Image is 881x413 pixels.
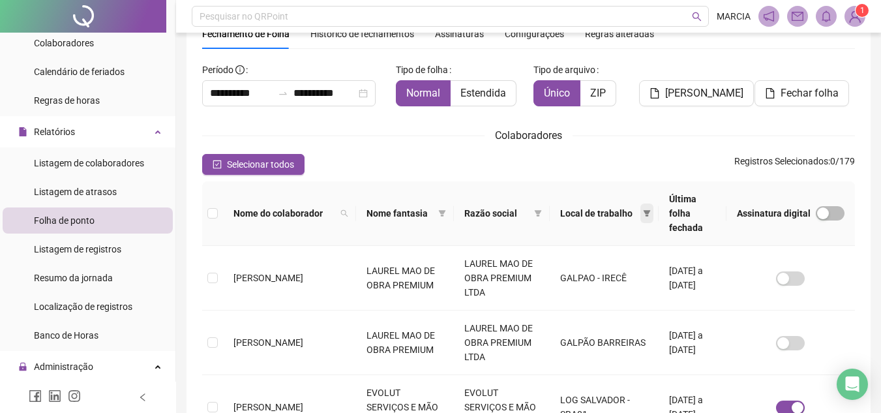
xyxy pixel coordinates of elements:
[650,88,660,99] span: file
[534,209,542,217] span: filter
[34,67,125,77] span: Calendário de feriados
[34,38,94,48] span: Colaboradores
[202,29,290,39] span: Fechamento de Folha
[856,4,869,17] sup: Atualize o seu contato no menu Meus Dados
[138,393,147,402] span: left
[560,206,638,221] span: Local de trabalho
[34,301,132,312] span: Localização de registros
[464,206,529,221] span: Razão social
[659,246,726,311] td: [DATE] a [DATE]
[659,311,726,375] td: [DATE] a [DATE]
[366,206,433,221] span: Nome fantasia
[310,29,414,39] span: Histórico de fechamentos
[665,85,743,101] span: [PERSON_NAME]
[550,246,659,311] td: GALPAO - IRECÊ
[845,7,865,26] img: 94789
[435,29,484,38] span: Assinaturas
[550,311,659,375] td: GALPÃO BARREIRAS
[717,9,751,23] span: MARCIA
[227,157,294,172] span: Selecionar todos
[692,12,702,22] span: search
[202,65,233,75] span: Período
[34,127,75,137] span: Relatórios
[233,273,303,283] span: [PERSON_NAME]
[590,87,606,99] span: ZIP
[454,311,550,375] td: LAUREL MAO DE OBRA PREMIUM LTDA
[460,87,506,99] span: Estendida
[734,154,855,175] span: : 0 / 179
[396,63,448,77] span: Tipo de folha
[356,246,454,311] td: LAUREL MAO DE OBRA PREMIUM
[837,369,868,400] div: Open Intercom Messenger
[338,204,351,223] span: search
[356,311,454,375] td: LAUREL MAO DE OBRA PREMIUM
[18,127,27,136] span: file
[737,206,811,221] span: Assinatura digital
[585,29,654,38] span: Regras alteradas
[531,204,545,223] span: filter
[734,156,828,166] span: Registros Selecionados
[505,29,564,38] span: Configurações
[278,88,288,99] span: to
[659,181,726,246] th: Última folha fechada
[340,209,348,217] span: search
[763,10,775,22] span: notification
[233,402,303,412] span: [PERSON_NAME]
[34,244,121,254] span: Listagem de registros
[18,362,27,371] span: lock
[406,87,440,99] span: Normal
[792,10,803,22] span: mail
[68,390,81,403] span: instagram
[639,80,754,106] button: [PERSON_NAME]
[34,273,113,283] span: Resumo da jornada
[640,204,653,223] span: filter
[29,390,42,403] span: facebook
[454,246,550,311] td: LAUREL MAO DE OBRA PREMIUM LTDA
[34,158,144,168] span: Listagem de colaboradores
[765,88,775,99] span: file
[278,88,288,99] span: swap-right
[233,206,335,221] span: Nome do colaborador
[34,361,93,372] span: Administração
[48,390,61,403] span: linkedin
[34,95,100,106] span: Regras de horas
[754,80,849,106] button: Fechar folha
[213,160,222,169] span: check-square
[643,209,651,217] span: filter
[34,215,95,226] span: Folha de ponto
[235,65,245,74] span: info-circle
[34,187,117,197] span: Listagem de atrasos
[233,337,303,348] span: [PERSON_NAME]
[202,154,305,175] button: Selecionar todos
[436,204,449,223] span: filter
[438,209,446,217] span: filter
[495,129,562,142] span: Colaboradores
[820,10,832,22] span: bell
[34,330,98,341] span: Banco de Horas
[860,6,865,15] span: 1
[544,87,570,99] span: Único
[533,63,595,77] span: Tipo de arquivo
[781,85,839,101] span: Fechar folha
